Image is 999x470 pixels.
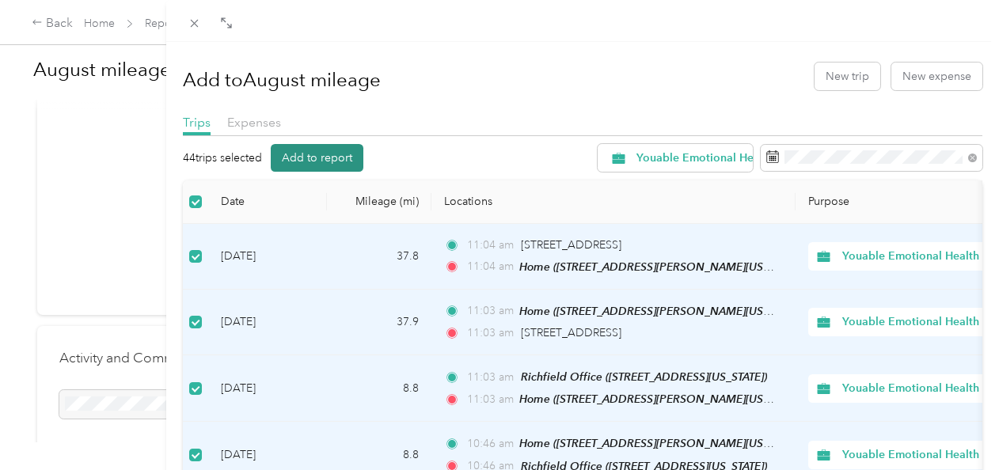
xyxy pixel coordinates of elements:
[467,391,512,408] span: 11:03 am
[467,237,514,254] span: 11:04 am
[327,224,431,290] td: 37.8
[467,369,514,386] span: 11:03 am
[208,290,327,355] td: [DATE]
[208,224,327,290] td: [DATE]
[327,290,431,355] td: 37.9
[842,313,987,331] span: Youable Emotional Health
[467,324,514,342] span: 11:03 am
[842,446,987,464] span: Youable Emotional Health
[467,258,512,275] span: 11:04 am
[636,153,773,164] span: Youable Emotional Health
[842,380,987,397] span: Youable Emotional Health
[467,435,512,453] span: 10:46 am
[327,355,431,422] td: 8.8
[842,248,987,265] span: Youable Emotional Health
[183,150,262,166] p: 44 trips selected
[208,180,327,224] th: Date
[815,63,880,90] button: New trip
[227,115,281,130] span: Expenses
[910,381,999,470] iframe: Everlance-gr Chat Button Frame
[521,370,767,383] span: Richfield Office ([STREET_ADDRESS][US_STATE])
[521,326,621,339] span: [STREET_ADDRESS]
[271,144,363,172] button: Add to report
[208,355,327,422] td: [DATE]
[467,302,512,320] span: 11:03 am
[183,61,381,99] h1: Add to August mileage
[519,305,804,318] span: Home ([STREET_ADDRESS][PERSON_NAME][US_STATE])
[519,437,804,450] span: Home ([STREET_ADDRESS][PERSON_NAME][US_STATE])
[431,180,796,224] th: Locations
[891,63,982,90] button: New expense
[327,180,431,224] th: Mileage (mi)
[521,238,621,252] span: [STREET_ADDRESS]
[519,392,804,406] span: Home ([STREET_ADDRESS][PERSON_NAME][US_STATE])
[183,115,211,130] span: Trips
[519,260,804,274] span: Home ([STREET_ADDRESS][PERSON_NAME][US_STATE])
